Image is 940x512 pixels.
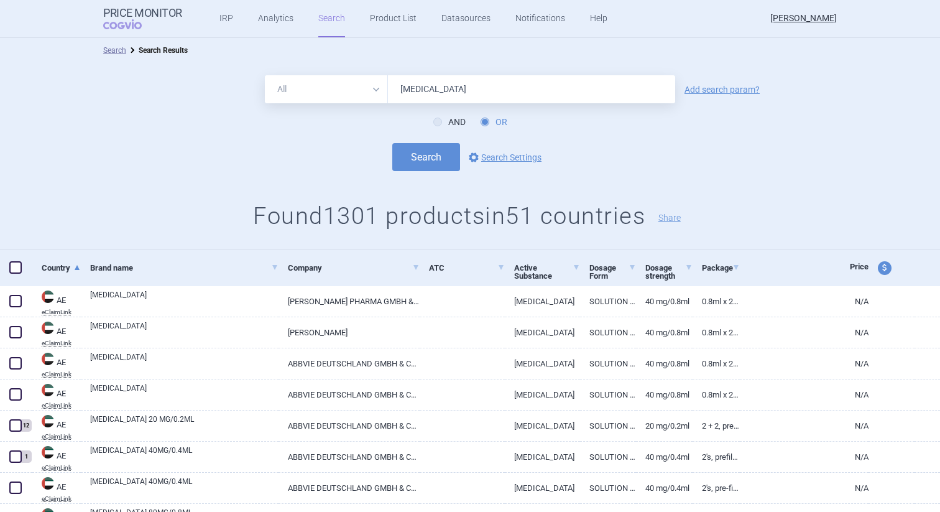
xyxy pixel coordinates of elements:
a: [MEDICAL_DATA] [90,320,279,343]
a: SOLUTION FOR INJECTION [580,473,637,503]
li: Search [103,44,126,57]
a: N/A [740,379,869,410]
abbr: eClaimLink — List of medications published by the Dubai Health Authority. [42,434,81,440]
a: SOLUTION FOR INJECTION [580,348,637,379]
a: [MEDICAL_DATA] 40MG/0.4ML [90,445,279,467]
img: United Arab Emirates [42,415,54,427]
a: SOLUTION FOR INJECTION [580,411,637,441]
abbr: eClaimLink — List of medications published by the Dubai Health Authority. [42,403,81,409]
img: United Arab Emirates [42,291,54,303]
a: N/A [740,286,869,317]
a: [MEDICAL_DATA] [505,473,580,503]
a: N/A [740,411,869,441]
a: Country [42,253,81,283]
a: [PERSON_NAME] [279,317,420,348]
a: N/A [740,473,869,503]
img: United Arab Emirates [42,322,54,334]
a: 2'S, PREFILLED SYRINGE [693,442,740,472]
abbr: eClaimLink — List of medications published by the Dubai Health Authority. [42,371,81,378]
a: Search Settings [466,150,541,165]
img: United Arab Emirates [42,477,54,490]
a: 2 + 2, PRE-FILLED SYRINGE+ALCOHOL SWABS [693,411,740,441]
div: 12 [21,419,32,432]
a: SOLUTION FOR INJECTION [580,317,637,348]
a: [MEDICAL_DATA] [90,289,279,312]
a: ABBVIE DEUTSCHLAND GMBH & CO . KG [279,379,420,410]
a: AEAEeClaimLink [32,351,81,378]
a: ABBVIE DEUTSCHLAND GMBH & CO . KG [279,348,420,379]
a: N/A [740,442,869,472]
a: Brand name [90,253,279,283]
a: 0.8ML X 2, PREFILLED SYRINGE [693,286,740,317]
a: AEAEeClaimLink [32,289,81,315]
a: [PERSON_NAME] PHARMA GMBH & CO. KG, [GEOGRAPHIC_DATA] [279,286,420,317]
a: AEAEeClaimLink [32,320,81,347]
abbr: eClaimLink — List of medications published by the Dubai Health Authority. [42,496,81,502]
a: Active Substance [514,253,580,291]
button: Share [658,213,681,222]
img: United Arab Emirates [42,446,54,458]
a: Dosage strength [645,253,693,291]
button: Search [392,143,460,171]
a: 0.8ML X 2, PREFILLED SYRINGE [693,379,740,410]
a: ABBVIE DEUTSCHLAND GMBH & CO . KG [279,411,420,441]
label: OR [481,116,507,128]
a: SOLUTION FOR INJECTION [580,442,637,472]
a: [MEDICAL_DATA] 40MG/0.4ML [90,476,279,498]
abbr: eClaimLink — List of medications published by the Dubai Health Authority. [42,309,81,315]
a: [MEDICAL_DATA] [505,286,580,317]
a: Dosage Form [589,253,637,291]
a: Package [702,253,740,283]
a: [MEDICAL_DATA] [505,411,580,441]
a: 20 MG/0.2ML [636,411,693,441]
a: Search [103,46,126,55]
a: [MEDICAL_DATA] [505,348,580,379]
label: AND [433,116,466,128]
a: Company [288,253,420,283]
a: 0.8ML X 2, PREFILLED SYRINGE [693,317,740,348]
a: [MEDICAL_DATA] [505,379,580,410]
a: 40 MG/0.8ML [636,286,693,317]
a: AEAEeClaimLink [32,414,81,440]
a: SOLUTION FOR INJECTION [580,286,637,317]
abbr: eClaimLink — List of medications published by the Dubai Health Authority. [42,465,81,471]
a: N/A [740,317,869,348]
a: ABBVIE DEUTSCHLAND GMBH & CO . KG [279,442,420,472]
img: United Arab Emirates [42,384,54,396]
strong: Price Monitor [103,7,182,19]
a: 40 MG/0.4ML [636,442,693,472]
div: 1 [21,450,32,463]
a: [MEDICAL_DATA] [90,383,279,405]
a: 40 MG/0.8ML [636,317,693,348]
a: Price MonitorCOGVIO [103,7,182,30]
a: 40 MG/0.4ML [636,473,693,503]
a: N/A [740,348,869,379]
a: ATC [429,253,505,283]
a: 40 MG/0.8ML [636,379,693,410]
a: [MEDICAL_DATA] [505,317,580,348]
a: AEAEeClaimLink [32,383,81,409]
a: [MEDICAL_DATA] [505,442,580,472]
a: 0.8ML X 2, PRE-FILLED PEN [693,348,740,379]
span: COGVIO [103,19,159,29]
a: 40 MG/0.8ML [636,348,693,379]
li: Search Results [126,44,188,57]
a: [MEDICAL_DATA] [90,351,279,374]
a: [MEDICAL_DATA] 20 MG/0.2ML [90,414,279,436]
abbr: eClaimLink — List of medications published by the Dubai Health Authority. [42,340,81,347]
img: United Arab Emirates [42,353,54,365]
a: Add search param? [684,85,760,94]
span: Price [850,262,869,271]
strong: Search Results [139,46,188,55]
a: AEAEeClaimLink [32,445,81,471]
a: SOLUTION FOR INJECTION [580,379,637,410]
a: 2'S, PRE-FILLED PEN [693,473,740,503]
a: AEAEeClaimLink [32,476,81,502]
a: ABBVIE DEUTSCHLAND GMBH & CO . KG [279,473,420,503]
